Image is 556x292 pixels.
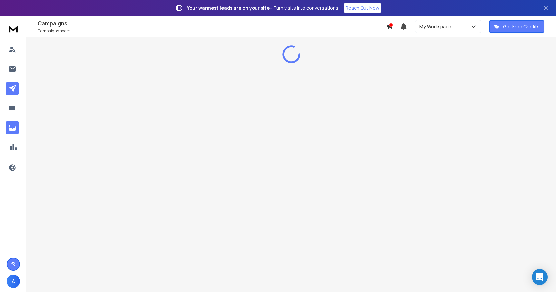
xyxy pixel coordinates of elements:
[344,3,381,13] a: Reach Out Now
[38,29,386,34] p: Campaigns added
[346,5,379,11] p: Reach Out Now
[187,5,270,11] strong: Your warmest leads are on your site
[7,275,20,288] button: A
[532,269,548,285] div: Open Intercom Messenger
[187,5,338,11] p: – Turn visits into conversations
[7,23,20,35] img: logo
[489,20,544,33] button: Get Free Credits
[503,23,540,30] p: Get Free Credits
[419,23,454,30] p: My Workspace
[38,19,386,27] h1: Campaigns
